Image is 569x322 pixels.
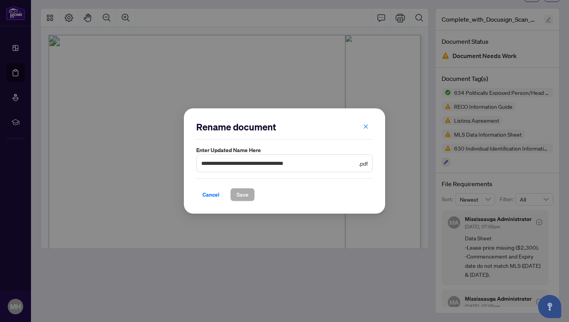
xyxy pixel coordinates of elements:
span: Cancel [202,188,219,201]
h2: Rename document [196,121,373,133]
button: Cancel [196,188,226,201]
button: Open asap [538,295,561,318]
button: Save [230,188,255,201]
span: .pdf [359,159,368,168]
label: Enter updated name here [196,146,373,154]
span: close [363,124,368,129]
